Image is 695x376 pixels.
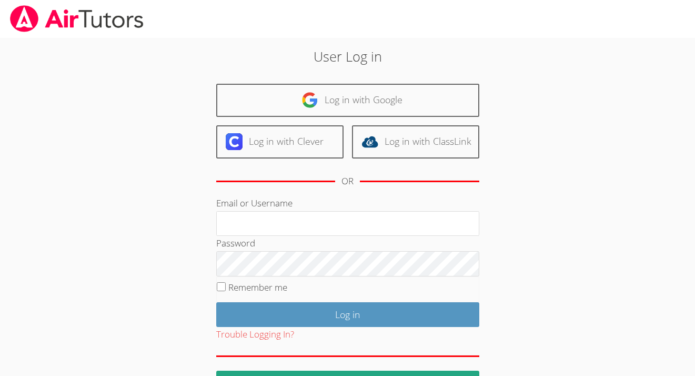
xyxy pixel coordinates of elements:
a: Log in with ClassLink [352,125,479,159]
h2: User Log in [160,46,535,66]
a: Log in with Google [216,84,479,117]
label: Remember me [228,281,287,293]
input: Log in [216,302,479,327]
img: clever-logo-6eab21bc6e7a338710f1a6ff85c0baf02591cd810cc4098c63d3a4b26e2feb20.svg [226,133,243,150]
img: classlink-logo-d6bb404cc1216ec64c9a2012d9dc4662098be43eaf13dc465df04b49fa7ab582.svg [361,133,378,150]
img: google-logo-50288ca7cdecda66e5e0955fdab243c47b7ad437acaf1139b6f446037453330a.svg [301,92,318,108]
label: Email or Username [216,197,293,209]
div: OR [341,174,354,189]
a: Log in with Clever [216,125,344,159]
label: Password [216,237,255,249]
img: airtutors_banner-c4298cdbf04f3fff15de1276eac7730deb9818008684d7c2e4769d2f7ddbe033.png [9,5,145,32]
button: Trouble Logging In? [216,327,294,342]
